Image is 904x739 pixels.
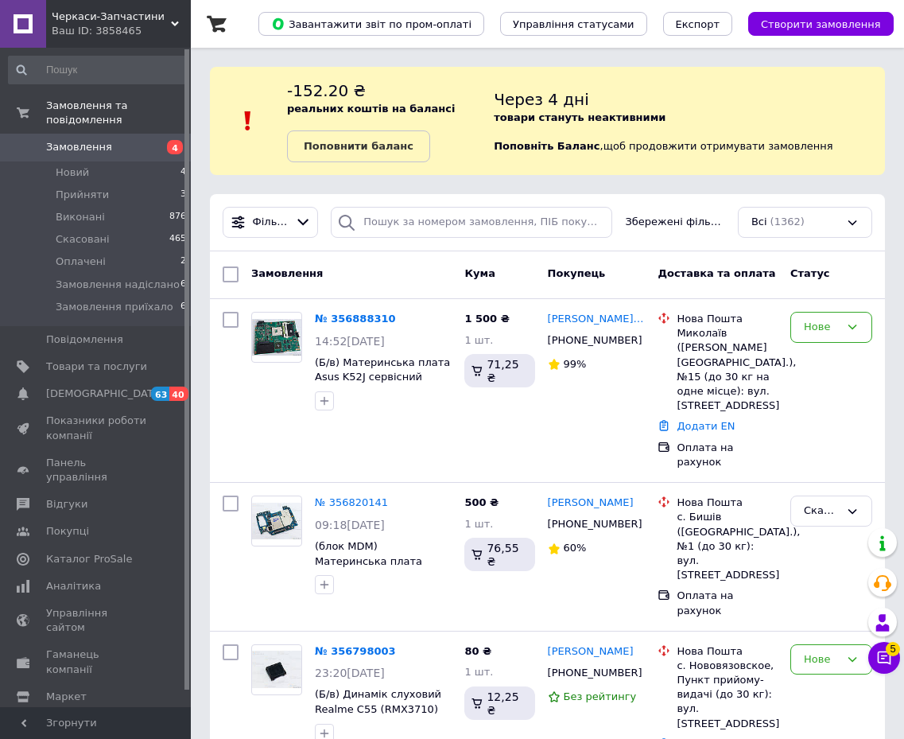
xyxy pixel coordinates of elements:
[258,12,484,36] button: Завантажити звіт по пром-оплаті
[732,18,894,29] a: Створити замовлення
[677,645,743,657] font: Нова Пошта
[677,327,796,411] font: Миколаїв ([PERSON_NAME][GEOGRAPHIC_DATA].), №15 (до 30 кг на одне місце): вул. [STREET_ADDRESS]
[315,356,450,398] a: (Б/в) Материнська плата Asus K52J сервісний оригінал з розборки
[169,211,186,221] font: 876
[287,81,366,100] font: -152.20 ₴
[52,10,171,24] span: Черкаси-Запчастини
[804,503,840,519] div: Скасовано
[169,233,186,243] font: 465
[56,189,109,200] font: Прийняти
[676,18,720,30] font: Експорт
[56,301,173,313] font: Замовлення приїхало
[677,313,743,325] font: Нова Пошта
[46,553,132,565] font: Каталог ProSale
[548,312,646,327] a: [PERSON_NAME] Некалай
[625,216,733,228] font: Збережені фільтри:
[155,389,167,399] font: 63
[513,18,634,30] font: Управління статусами
[46,141,112,153] font: Замовлення
[46,99,128,126] font: Замовлення та повідомлення
[464,267,495,279] font: Кума
[46,717,97,729] font: Згорнути
[804,653,830,665] font: Нове
[287,130,430,162] a: Поповнити баланс
[46,414,146,441] font: Показники роботи компанії
[494,140,599,152] font: Поповніть Баланс
[804,651,840,668] div: Нове
[315,645,396,657] a: № 356798003
[548,645,634,657] font: [PERSON_NAME]
[770,216,805,228] font: (1362)
[804,321,830,333] font: Нове
[677,441,733,468] font: Оплата на рахунок
[289,18,471,30] font: Завантажити звіт по пром-оплаті
[52,25,142,37] font: Ваш ID: 3858465
[677,496,743,508] font: Нова Пошта
[548,497,634,509] font: [PERSON_NAME]
[46,387,164,399] font: [DEMOGRAPHIC_DATA]
[315,313,396,325] font: № 356888310
[677,659,779,729] font: с. Нововязовское, Пункт прийому-видачі (до 30 кг): вул. [STREET_ADDRESS]
[494,111,665,123] font: товари стануть неактивними
[500,12,647,36] button: Управління статусами
[46,360,147,372] font: Товари та послуги
[315,335,385,348] font: 14:52[DATE]
[251,496,302,546] a: Фото товару
[600,141,603,153] font: ,
[315,519,385,531] font: 09:18[DATE]
[46,457,107,483] font: Панель управління
[464,666,493,678] font: 1 шт.
[464,518,493,530] font: 1 шт.
[46,525,89,537] font: Покупці
[890,643,895,655] font: 5
[172,142,178,153] font: 4
[548,313,683,325] font: [PERSON_NAME] Некалай
[180,166,186,177] font: 4
[548,334,642,346] font: [PHONE_NUMBER]
[748,12,894,36] button: Створити замовлення
[56,211,105,223] font: Виконані
[548,496,634,511] a: [PERSON_NAME]
[180,301,186,311] font: 6
[315,540,452,611] a: (блок MDM) Материнська плата Samsung Galaxy A40 (SM-A405fn) 4/64 оригінал з розборки.
[56,233,110,245] font: Скасовані
[251,644,302,695] a: Фото товару
[172,389,184,399] font: 40
[46,333,123,345] font: Повідомлення
[564,358,587,370] font: 99%
[868,642,900,674] button: 5
[487,358,518,384] font: 71,25 ₴
[46,648,99,675] font: Гаманець компанії
[252,319,301,356] img: Фото товару
[464,334,493,346] font: 1 шт.
[564,690,637,702] font: Без рейтингу
[56,255,106,267] font: Оплачені
[464,313,509,325] font: 1 500 ₴
[46,607,107,633] font: Управління сайтом
[677,420,735,432] font: Додати EN
[180,255,186,266] font: 2
[180,278,186,289] font: 6
[548,267,606,279] font: Покупець
[304,140,413,152] font: Поповнити баланс
[761,18,881,30] font: Створити замовлення
[8,56,188,84] input: Пошук
[287,103,456,115] font: реальних коштів на балансі
[180,189,186,199] font: 3
[464,645,491,657] font: 80 ₴
[251,312,302,363] a: Фото товару
[56,278,180,290] font: Замовлення надіслано
[677,511,800,581] font: с. Бишів ([GEOGRAPHIC_DATA].), №1 (до 30 кг): вул. [STREET_ADDRESS]
[46,690,87,702] font: Маркет
[564,542,587,554] font: 60%
[548,644,634,659] a: [PERSON_NAME]
[464,496,499,508] font: 500 ₴
[663,12,733,36] button: Експорт
[252,651,301,688] img: Фото товару
[236,109,260,133] img: :оклик:
[751,216,767,228] font: Всі
[253,216,297,228] font: Фільтри
[52,10,165,22] font: Черкаси-Запчастини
